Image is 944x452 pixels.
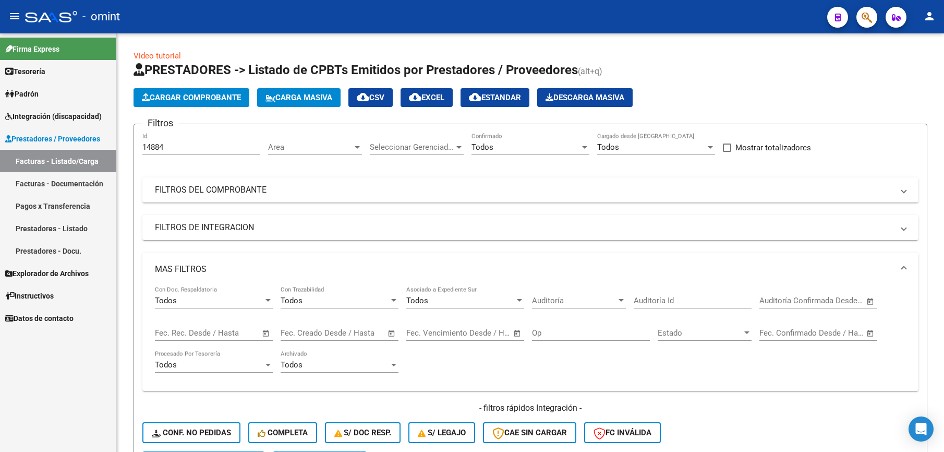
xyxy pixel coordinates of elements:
span: Todos [281,360,302,370]
app-download-masive: Descarga masiva de comprobantes (adjuntos) [537,88,633,107]
button: FC Inválida [584,422,661,443]
span: Instructivos [5,290,54,302]
button: S/ legajo [408,422,475,443]
span: Completa [258,428,308,437]
span: Todos [471,142,493,152]
span: Todos [155,296,177,305]
span: Mostrar totalizadores [735,141,811,154]
button: Open calendar [386,327,398,339]
span: S/ Doc Resp. [334,428,392,437]
span: Datos de contacto [5,313,74,324]
span: Conf. no pedidas [152,428,231,437]
span: Todos [597,142,619,152]
mat-expansion-panel-header: FILTROS DEL COMPROBANTE [142,177,918,203]
span: Seleccionar Gerenciador [370,142,454,152]
mat-panel-title: FILTROS DEL COMPROBANTE [155,184,893,196]
button: Open calendar [865,295,877,307]
input: Start date [406,328,440,338]
span: - omint [82,5,120,28]
span: Tesorería [5,66,45,77]
button: Open calendar [260,327,272,339]
mat-icon: cloud_download [469,91,481,103]
button: Descarga Masiva [537,88,633,107]
span: EXCEL [409,93,444,102]
mat-expansion-panel-header: FILTROS DE INTEGRACION [142,215,918,240]
mat-panel-title: FILTROS DE INTEGRACION [155,222,893,233]
mat-expansion-panel-header: MAS FILTROS [142,253,918,286]
input: End date [803,328,853,338]
span: S/ legajo [418,428,466,437]
span: Explorador de Archivos [5,268,89,279]
button: CSV [348,88,393,107]
input: Start date [759,296,793,305]
span: CAE SIN CARGAR [492,428,567,437]
span: (alt+q) [578,66,602,76]
span: Integración (discapacidad) [5,111,102,122]
input: End date [324,328,374,338]
mat-icon: person [923,10,936,22]
span: CSV [357,93,384,102]
input: End date [198,328,249,338]
span: Estado [658,328,742,338]
h3: Filtros [142,116,178,130]
span: Firma Express [5,43,59,55]
button: Completa [248,422,317,443]
span: PRESTADORES -> Listado de CPBTs Emitidos por Prestadores / Proveedores [134,63,578,77]
button: Carga Masiva [257,88,341,107]
input: Start date [281,328,314,338]
input: End date [450,328,500,338]
span: Todos [155,360,177,370]
button: S/ Doc Resp. [325,422,401,443]
button: Conf. no pedidas [142,422,240,443]
span: Todos [281,296,302,305]
button: Estandar [461,88,529,107]
span: Cargar Comprobante [142,93,241,102]
span: Todos [406,296,428,305]
button: Open calendar [512,327,524,339]
span: Estandar [469,93,521,102]
span: Auditoría [532,296,616,305]
span: Descarga Masiva [546,93,624,102]
div: Open Intercom Messenger [909,417,934,442]
a: Video tutorial [134,51,181,61]
span: Prestadores / Proveedores [5,133,100,145]
div: MAS FILTROS [142,286,918,391]
mat-panel-title: MAS FILTROS [155,264,893,275]
input: Start date [759,328,793,338]
input: Start date [155,328,189,338]
mat-icon: cloud_download [409,91,421,103]
button: CAE SIN CARGAR [483,422,576,443]
button: Cargar Comprobante [134,88,249,107]
mat-icon: cloud_download [357,91,369,103]
span: Area [268,142,353,152]
span: Padrón [5,88,39,100]
button: Open calendar [865,327,877,339]
span: Carga Masiva [265,93,332,102]
mat-icon: menu [8,10,21,22]
input: End date [803,296,853,305]
button: EXCEL [401,88,453,107]
h4: - filtros rápidos Integración - [142,402,918,414]
span: FC Inválida [594,428,651,437]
